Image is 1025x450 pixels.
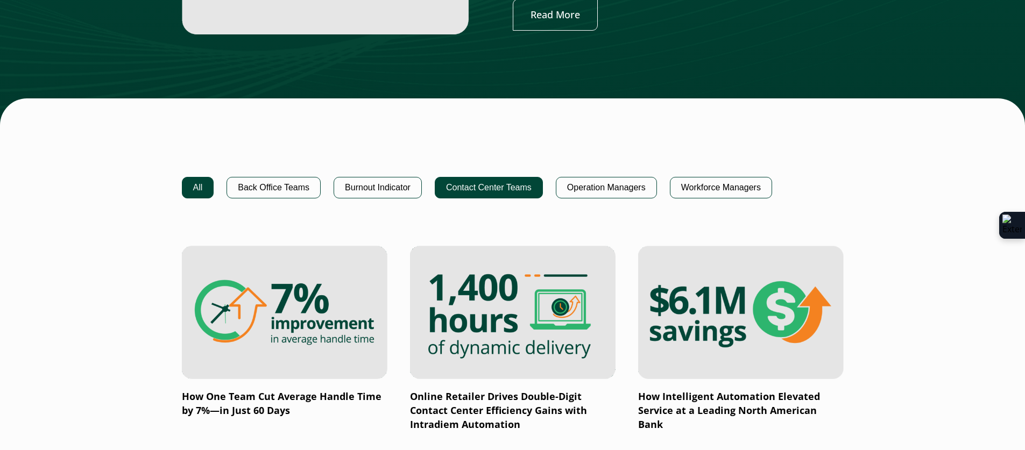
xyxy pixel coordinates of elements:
[670,177,772,198] button: Workforce Managers
[556,177,657,198] button: Operation Managers
[334,177,422,198] button: Burnout Indicator
[182,246,387,418] a: How One Team Cut Average Handle Time by 7%—in Just 60 Days
[435,177,543,198] button: Contact Center Teams
[182,177,214,198] button: All
[638,390,844,432] p: How Intelligent Automation Elevated Service at a Leading North American Bank
[410,390,616,432] p: Online Retailer Drives Double-Digit Contact Center Efficiency Gains with Intradiem Automation
[638,246,844,432] a: How Intelligent Automation Elevated Service at a Leading North American Bank
[182,390,387,418] p: How One Team Cut Average Handle Time by 7%—in Just 60 Days
[410,246,616,432] a: Online Retailer Drives Double-Digit Contact Center Efficiency Gains with Intradiem Automation
[227,177,321,198] button: Back Office Teams
[1002,215,1022,236] img: Extension Icon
